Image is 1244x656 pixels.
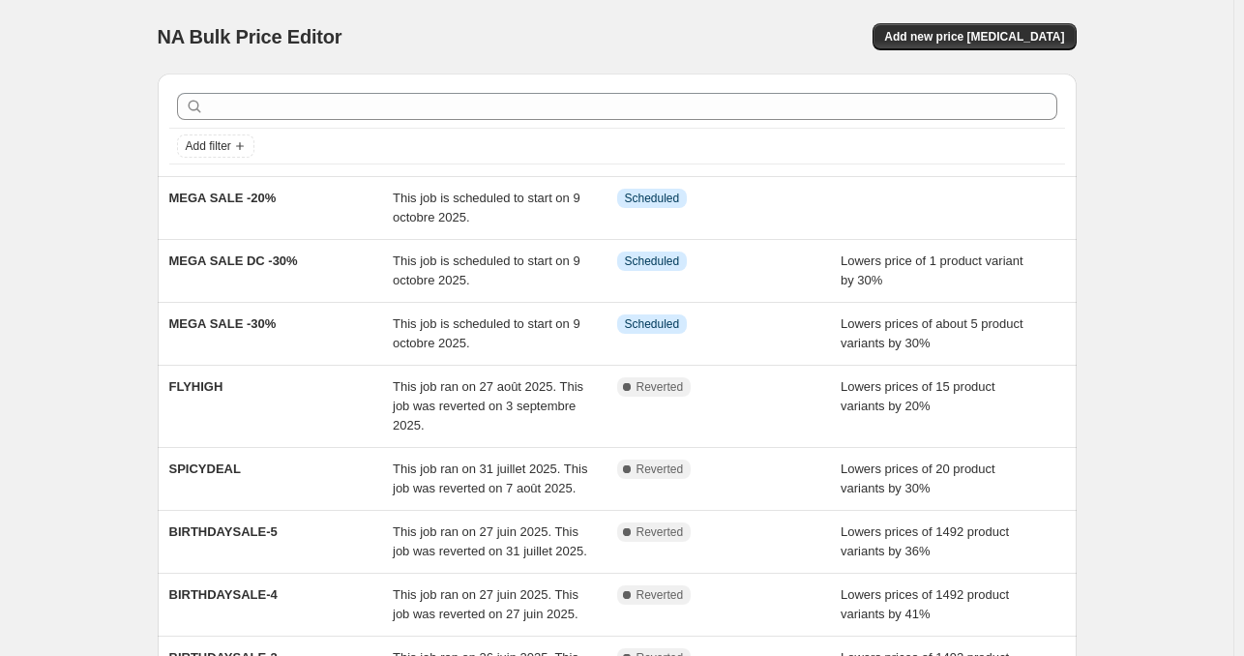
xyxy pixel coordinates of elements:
span: Lowers prices of 1492 product variants by 41% [841,587,1009,621]
span: MEGA SALE -20% [169,191,277,205]
span: Reverted [637,524,684,540]
span: MEGA SALE DC -30% [169,253,298,268]
button: Add new price [MEDICAL_DATA] [873,23,1076,50]
span: FLYHIGH [169,379,223,394]
span: Lowers prices of 1492 product variants by 36% [841,524,1009,558]
span: This job is scheduled to start on 9 octobre 2025. [393,191,580,224]
span: This job ran on 27 juin 2025. This job was reverted on 31 juillet 2025. [393,524,587,558]
span: NA Bulk Price Editor [158,26,342,47]
span: Add filter [186,138,231,154]
span: Scheduled [625,316,680,332]
button: Add filter [177,134,254,158]
span: Lowers prices of 15 product variants by 20% [841,379,995,413]
span: Reverted [637,587,684,603]
span: This job is scheduled to start on 9 octobre 2025. [393,253,580,287]
span: SPICYDEAL [169,462,241,476]
span: This job ran on 27 août 2025. This job was reverted on 3 septembre 2025. [393,379,583,432]
span: Lowers prices of about 5 product variants by 30% [841,316,1023,350]
span: BIRTHDAYSALE-4 [169,587,278,602]
span: Add new price [MEDICAL_DATA] [884,29,1064,45]
span: This job is scheduled to start on 9 octobre 2025. [393,316,580,350]
span: Scheduled [625,191,680,206]
span: Lowers prices of 20 product variants by 30% [841,462,995,495]
span: BIRTHDAYSALE-5 [169,524,278,539]
span: Reverted [637,462,684,477]
span: This job ran on 31 juillet 2025. This job was reverted on 7 août 2025. [393,462,587,495]
span: This job ran on 27 juin 2025. This job was reverted on 27 juin 2025. [393,587,578,621]
span: Scheduled [625,253,680,269]
span: MEGA SALE -30% [169,316,277,331]
span: Reverted [637,379,684,395]
span: Lowers price of 1 product variant by 30% [841,253,1023,287]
